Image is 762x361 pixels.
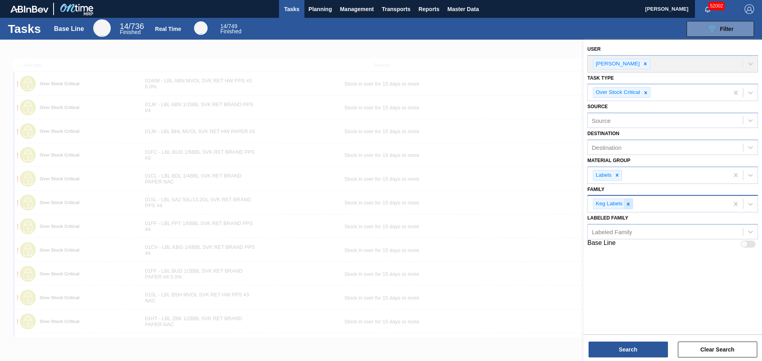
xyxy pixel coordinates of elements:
label: Family [587,187,604,192]
span: Master Data [447,4,479,14]
span: Tasks [283,4,300,14]
div: Real Time [194,21,208,35]
div: Labeled Family [592,229,632,235]
span: Finished [120,29,141,35]
button: Notifications [695,4,720,15]
img: Logout [745,4,754,14]
label: Destination [587,131,619,136]
label: Source [587,104,608,109]
div: Destination [592,144,622,151]
span: 52002 [708,2,725,10]
img: TNhmsLtSVTkK8tSr43FrP2fwEKptu5GPRR3wAAAABJRU5ErkJggg== [10,6,48,13]
div: Labels [593,170,613,180]
span: / 736 [120,22,144,31]
span: 14 [220,23,227,29]
div: Keg Labels [593,199,624,209]
div: Real Time [220,24,241,34]
span: Planning [308,4,332,14]
span: / 749 [220,23,237,29]
span: Filter [720,26,733,32]
span: Reports [418,4,439,14]
label: Labeled Family [587,215,628,221]
div: Base Line [120,23,144,35]
span: Finished [220,28,241,34]
label: Task type [587,75,614,81]
div: Base Line [54,25,84,32]
div: Base Line [93,19,111,37]
span: 14 [120,22,129,31]
label: Base Line [587,239,616,249]
span: Management [340,4,374,14]
h1: Tasks [8,24,43,33]
button: Filter [687,21,754,37]
div: Over Stock Critical [593,88,641,97]
div: Source [592,117,611,124]
span: Transports [382,4,410,14]
label: User [587,46,600,52]
div: Real Time [155,26,181,32]
label: Material Group [587,158,630,163]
